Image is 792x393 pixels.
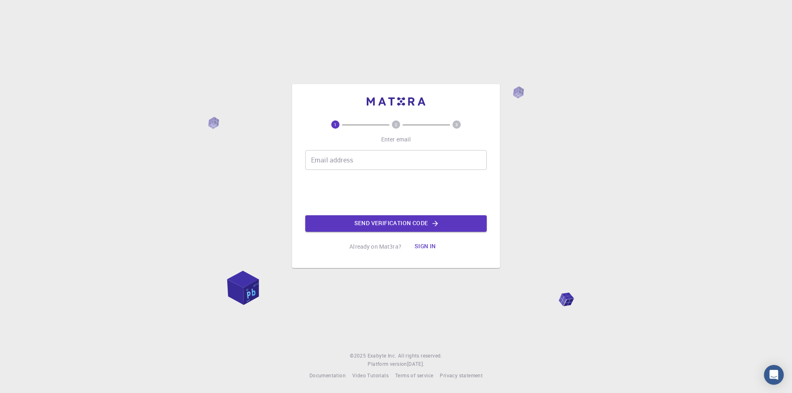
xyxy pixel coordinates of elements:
[309,372,346,380] a: Documentation
[408,238,443,255] button: Sign in
[440,372,483,379] span: Privacy statement
[395,372,433,380] a: Terms of service
[395,372,433,379] span: Terms of service
[350,352,367,360] span: © 2025
[368,352,396,360] a: Exabyte Inc.
[309,372,346,379] span: Documentation
[334,122,337,127] text: 1
[440,372,483,380] a: Privacy statement
[764,365,784,385] div: Open Intercom Messenger
[352,372,389,379] span: Video Tutorials
[407,360,424,367] span: [DATE] .
[368,360,407,368] span: Platform version
[333,176,459,209] iframe: reCAPTCHA
[395,122,397,127] text: 2
[398,352,442,360] span: All rights reserved.
[349,242,401,251] p: Already on Mat3ra?
[305,215,487,232] button: Send verification code
[368,352,396,359] span: Exabyte Inc.
[381,135,411,144] p: Enter email
[352,372,389,380] a: Video Tutorials
[407,360,424,368] a: [DATE].
[455,122,458,127] text: 3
